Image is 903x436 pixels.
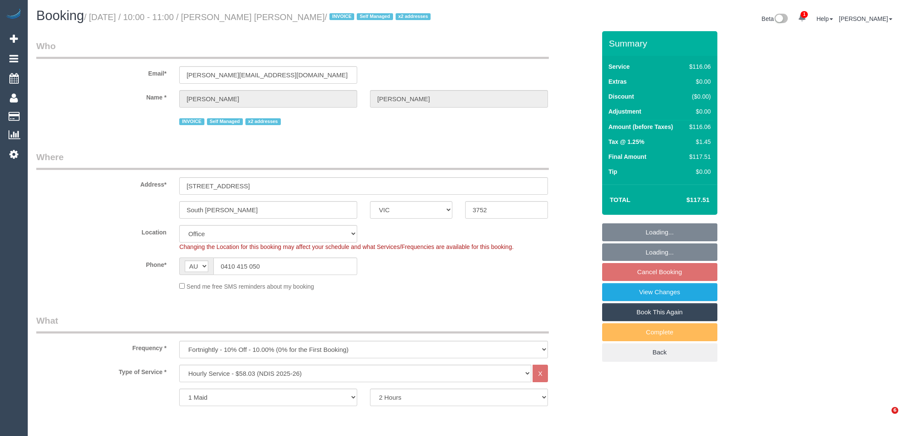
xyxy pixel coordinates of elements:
span: Send me free SMS reminders about my booking [186,283,314,290]
span: x2 addresses [245,118,281,125]
label: Location [30,225,173,237]
a: View Changes [602,283,717,301]
label: Tax @ 1.25% [609,138,644,146]
span: Self Managed [357,13,393,20]
input: Phone* [213,258,357,275]
input: Last Name* [370,90,548,108]
label: Amount (before Taxes) [609,123,673,131]
legend: Where [36,151,549,170]
div: $116.06 [686,62,711,71]
small: / [DATE] / 10:00 - 11:00 / [PERSON_NAME] [PERSON_NAME] [84,12,433,22]
span: / [325,12,434,22]
a: Back [602,343,717,361]
div: $1.45 [686,138,711,146]
legend: What [36,314,549,334]
input: Email* [179,66,357,84]
label: Address* [30,177,173,189]
label: Email* [30,66,173,78]
span: Self Managed [207,118,243,125]
input: First Name* [179,90,357,108]
strong: Total [610,196,631,203]
a: Beta [762,15,788,22]
label: Discount [609,92,634,101]
input: Suburb* [179,201,357,219]
a: Help [816,15,833,22]
label: Extras [609,77,627,86]
label: Final Amount [609,152,647,161]
legend: Who [36,40,549,59]
h3: Summary [609,38,713,48]
span: Changing the Location for this booking may affect your schedule and what Services/Frequencies are... [179,243,513,250]
div: $116.06 [686,123,711,131]
a: Book This Again [602,303,717,321]
label: Name * [30,90,173,102]
label: Tip [609,167,618,176]
iframe: Intercom live chat [874,407,894,427]
div: $0.00 [686,167,711,176]
a: [PERSON_NAME] [839,15,892,22]
label: Phone* [30,258,173,269]
label: Type of Service * [30,365,173,376]
img: Automaid Logo [5,9,22,20]
div: $0.00 [686,107,711,116]
label: Service [609,62,630,71]
span: INVOICE [179,118,204,125]
span: 1 [801,11,808,18]
input: Post Code* [465,201,548,219]
span: x2 addresses [396,13,431,20]
a: 1 [794,9,810,27]
div: $0.00 [686,77,711,86]
span: Booking [36,8,84,23]
div: $117.51 [686,152,711,161]
span: INVOICE [329,13,354,20]
img: New interface [774,14,788,25]
h4: $117.51 [661,196,709,204]
div: ($0.00) [686,92,711,101]
span: 6 [891,407,898,414]
label: Adjustment [609,107,641,116]
label: Frequency * [30,341,173,352]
